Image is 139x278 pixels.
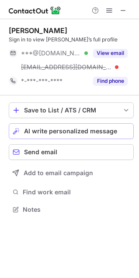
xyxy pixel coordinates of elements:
button: save-profile-one-click [9,102,134,118]
button: Notes [9,203,134,216]
button: Add to email campaign [9,165,134,181]
button: AI write personalized message [9,123,134,139]
span: Add to email campaign [24,170,93,176]
div: Save to List / ATS / CRM [24,107,118,114]
img: ContactOut v5.3.10 [9,5,61,16]
span: Send email [24,149,57,156]
button: Reveal Button [93,49,128,58]
span: ***@[DOMAIN_NAME] [21,49,81,57]
button: Send email [9,144,134,160]
span: [EMAIL_ADDRESS][DOMAIN_NAME] [21,63,112,71]
span: AI write personalized message [24,128,117,135]
span: Find work email [23,188,130,196]
button: Reveal Button [93,77,128,85]
div: Sign in to view [PERSON_NAME]’s full profile [9,36,134,44]
span: Notes [23,206,130,214]
div: [PERSON_NAME] [9,26,67,35]
button: Find work email [9,186,134,198]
